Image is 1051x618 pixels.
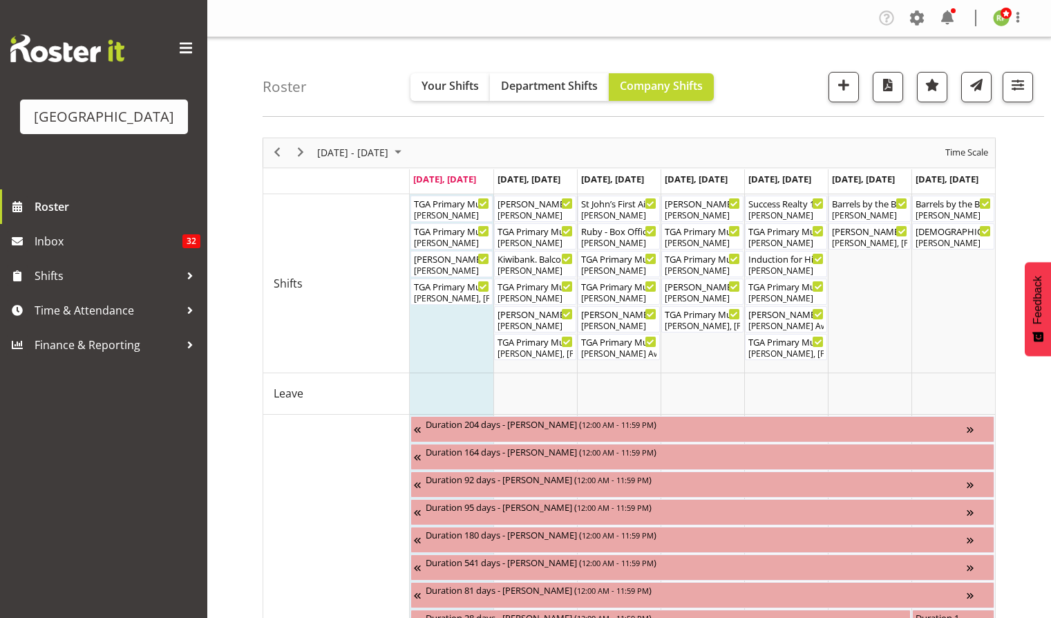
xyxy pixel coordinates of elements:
div: previous period [265,138,289,167]
div: Shifts"s event - TGA Primary Music Fest. Minder. Wednesday Begin From Wednesday, August 27, 2025 ... [578,251,660,277]
div: Shifts"s event - Ruby - Box Office (Daytime Shifts) Begin From Wednesday, August 27, 2025 at 10:0... [578,223,660,250]
div: TGA Primary Music Fest. Songs from Sunny Days. FOHM Shift ( ) [748,279,824,293]
div: Shifts"s event - Mikes 90th birthday lunch Begin From Saturday, August 30, 2025 at 10:00:00 AM GM... [829,223,911,250]
div: Shifts"s event - Michelle - Primary School Choir - Songs from the Sunny Days Begin From Tuesday, ... [494,306,576,333]
td: Leave resource [263,373,410,415]
div: Shifts"s event - Valerie - Primary School Choir - Songs from the Sunny Days Begin From Wednesday,... [578,306,660,333]
div: Duration 180 days - [PERSON_NAME] ( ) [426,527,967,541]
div: Shifts"s event - Church of Christ Evangelical Mission. FOHM Shift Begin From Sunday, August 31, 2... [912,223,994,250]
button: Highlight an important date within the roster. [917,72,947,102]
span: Shifts [274,275,303,292]
div: TGA Primary Music Fest. Songs from Sunny Days ( ) [748,335,824,348]
span: Your Shifts [422,78,479,93]
span: [DATE], [DATE] [665,173,728,185]
div: Shifts"s event - Barrels by the Bay - NZ Whisky Fest Cargo Shed Pack out Begin From Sunday, Augus... [912,196,994,222]
div: Shifts"s event - TGA Primary Music Fest. Songs from Sunny Days. FOHM Shift Begin From Tuesday, Au... [494,279,576,305]
button: Send a list of all shifts for the selected filtered period to all rostered employees. [961,72,992,102]
button: Filter Shifts [1003,72,1033,102]
div: [PERSON_NAME] - Box Office (Daytime Shifts) ( ) [665,196,740,210]
div: Duration 92 days - [PERSON_NAME] ( ) [426,472,967,486]
div: [PERSON_NAME] Awhina [PERSON_NAME], [PERSON_NAME], [PERSON_NAME], [PERSON_NAME], [PERSON_NAME], [... [581,348,656,360]
div: [PERSON_NAME] [832,209,907,222]
div: Unavailability"s event - Duration 95 days - Ciska Vogelzang Begin From Wednesday, June 11, 2025 a... [410,499,994,525]
div: Shifts"s event - Robin - Box Office (Daytime Shifts) Begin From Tuesday, August 26, 2025 at 10:00... [494,196,576,222]
td: Shifts resource [263,194,410,373]
button: Feedback - Show survey [1025,262,1051,356]
button: Add a new shift [829,72,859,102]
span: Shifts [35,265,180,286]
div: TGA Primary Music Fest. Songs from Sunny Days ( ) [414,279,489,293]
div: Shifts"s event - TGA Primary Music Fest. Songs from Sunny Days Begin From Wednesday, August 27, 2... [578,334,660,360]
div: Shifts"s event - Induction for Historic Village Begin From Friday, August 29, 2025 at 2:00:00 PM ... [745,251,827,277]
span: [DATE], [DATE] [413,173,476,185]
div: [PERSON_NAME] [665,209,740,222]
span: 12:00 AM - 11:59 PM [582,557,654,568]
span: [DATE] - [DATE] [316,144,390,161]
div: [PERSON_NAME] [498,292,573,305]
div: Unavailability"s event - Duration 92 days - Heather Powell Begin From Tuesday, June 3, 2025 at 12... [410,471,994,498]
div: [PERSON_NAME] [916,209,991,222]
button: Next [292,144,310,161]
div: Duration 204 days - [PERSON_NAME] ( ) [426,417,967,431]
span: 12:00 AM - 11:59 PM [577,585,649,596]
div: [PERSON_NAME] [665,265,740,277]
span: 12:00 AM - 11:59 PM [582,530,654,541]
span: Finance & Reporting [35,335,180,355]
div: [PERSON_NAME], [PERSON_NAME], [PERSON_NAME], [PERSON_NAME], [PERSON_NAME], [PERSON_NAME], [PERSON... [665,320,740,333]
div: Shifts"s event - TGA Primary Music Fest. Songs from Sunny Days Begin From Thursday, August 28, 20... [661,306,744,333]
div: TGA Primary Music Fest. Songs from Sunny Days. FOHM Shift ( ) [498,279,573,293]
div: Shifts"s event - TGA Primary Music Fest. Minder. Thursday Begin From Thursday, August 28, 2025 at... [661,223,744,250]
div: TGA Primary Music Fest. Songs from Sunny Days. FOHM Shift ( ) [581,279,656,293]
div: Unavailability"s event - Duration 164 days - Ailie Rundle Begin From Friday, March 21, 2025 at 12... [410,444,994,470]
div: [GEOGRAPHIC_DATA] [34,106,174,127]
div: TGA Primary Music Fest. Songs from Sunny Days. FOHM Shift ( ) [414,224,489,238]
div: [PERSON_NAME] [748,209,824,222]
div: Duration 541 days - [PERSON_NAME] ( ) [426,555,967,569]
div: Unavailability"s event - Duration 180 days - Katrina Luca Begin From Friday, July 4, 2025 at 12:0... [410,527,994,553]
div: next period [289,138,312,167]
div: Shifts"s event - Success Realty 10 Year Lunch Cargo Shed Begin From Friday, August 29, 2025 at 8:... [745,196,827,222]
div: [PERSON_NAME] - Primary School Choir - Songs from the Sunny Days ( ) [581,307,656,321]
div: [PERSON_NAME] [414,237,489,250]
div: TGA Primary Music Fest. Minder. [DATE] ( ) [665,224,740,238]
div: [PERSON_NAME], [PERSON_NAME], [PERSON_NAME], [PERSON_NAME], [PERSON_NAME], [PERSON_NAME], [PERSON... [414,292,489,305]
span: 12:00 AM - 11:59 PM [582,447,654,458]
div: Shifts"s event - TGA Primary Music Fest. Songs from Sunny Days. FOHM Shift Begin From Wednesday, ... [578,279,660,305]
div: TGA Primary Music Fest. Songs from Sunny Days ( ) [581,335,656,348]
button: Your Shifts [410,73,490,101]
span: [DATE], [DATE] [916,173,978,185]
span: Company Shifts [620,78,703,93]
div: Shifts"s event - Barrels by the Bay - NZ Whisky Fest Cargo Shed Begin From Saturday, August 30, 2... [829,196,911,222]
div: [PERSON_NAME], [PERSON_NAME] [832,237,907,250]
div: [PERSON_NAME] [498,237,573,250]
div: TGA Primary Music Fest. Minder. [DATE] ( ) [581,252,656,265]
img: richard-freeman9074.jpg [993,10,1010,26]
div: TGA Primary Music Fest. Minder. [DATE] ( ) [414,196,489,210]
span: [DATE], [DATE] [498,173,560,185]
div: [PERSON_NAME] [748,237,824,250]
div: Barrels by the Bay - NZ Whisky Fest Cargo Shed ( ) [832,196,907,210]
div: [PERSON_NAME] [665,237,740,250]
div: [PERSON_NAME] [498,209,573,222]
div: Shifts"s event - TGA Primary Music Fest. Songs from Sunny Days Begin From Tuesday, August 26, 202... [494,334,576,360]
div: St John’s First Aid Course ( ) [581,196,656,210]
div: [PERSON_NAME] - Box Office (Daytime Shifts) ( ) [498,196,573,210]
div: TGA Primary Music Fest. Minder. [DATE] ( ) [498,224,573,238]
span: Department Shifts [501,78,598,93]
span: Feedback [1032,276,1044,324]
div: [PERSON_NAME] [581,292,656,305]
div: Duration 164 days - [PERSON_NAME] ( ) [426,444,991,458]
span: Time Scale [944,144,990,161]
span: 32 [182,234,200,248]
div: [PERSON_NAME] 90th birthday lunch ( ) [832,224,907,238]
div: Unavailability"s event - Duration 204 days - Fiona Macnab Begin From Monday, March 10, 2025 at 12... [410,416,994,442]
div: Unavailability"s event - Duration 541 days - Thomas Bohanna Begin From Tuesday, July 8, 2025 at 1... [410,554,994,581]
div: [PERSON_NAME] - Primary School Choir - Songs from the Sunny Days ( ) [665,279,740,293]
span: Inbox [35,231,182,252]
span: [DATE], [DATE] [581,173,644,185]
div: [PERSON_NAME] - Primary School Choir ( ) [414,252,489,265]
div: [DEMOGRAPHIC_DATA][PERSON_NAME]. FOHM Shift ( ) [916,224,991,238]
span: 12:00 AM - 11:59 PM [577,502,649,513]
div: Shifts"s event - LISA - Box Office (Daytime Shifts) Begin From Thursday, August 28, 2025 at 10:00... [661,196,744,222]
div: TGA Primary Music Fest. Songs from Sunny Days ( ) [665,307,740,321]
